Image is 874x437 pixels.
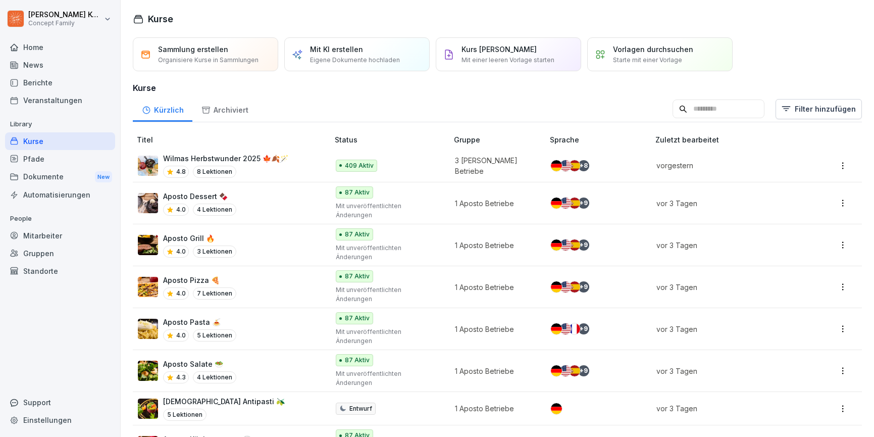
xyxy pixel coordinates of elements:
[193,287,236,300] p: 7 Lektionen
[551,198,562,209] img: de.svg
[5,74,115,91] a: Berichte
[5,211,115,227] p: People
[163,317,236,327] p: Aposto Pasta 🍝
[163,153,288,164] p: Wilmas Herbstwunder 2025 🍁🍂🪄
[656,403,797,414] p: vor 3 Tagen
[163,275,236,285] p: Aposto Pizza 🍕
[192,96,257,122] a: Archiviert
[569,198,580,209] img: es.svg
[138,361,158,381] img: def36z2mzvea4bkfjzuq0ax3.png
[656,198,797,209] p: vor 3 Tagen
[158,56,259,65] p: Organisiere Kurse in Sammlungen
[655,134,809,145] p: Zuletzt bearbeitet
[193,166,236,178] p: 8 Lektionen
[551,160,562,171] img: de.svg
[551,403,562,414] img: de.svg
[455,366,534,376] p: 1 Aposto Betriebe
[656,240,797,251] p: vor 3 Tagen
[5,168,115,186] div: Dokumente
[613,44,693,55] p: Vorlagen durchsuchen
[176,205,186,214] p: 4.0
[193,204,236,216] p: 4 Lektionen
[455,403,534,414] p: 1 Aposto Betriebe
[345,356,370,365] p: 87 Aktiv
[455,240,534,251] p: 1 Aposto Betriebe
[551,281,562,293] img: de.svg
[5,168,115,186] a: DokumenteNew
[133,82,862,94] h3: Kurse
[578,198,589,209] div: + 9
[95,171,112,183] div: New
[5,411,115,429] div: Einstellungen
[176,289,186,298] p: 4.0
[656,160,797,171] p: vorgestern
[569,281,580,293] img: es.svg
[5,150,115,168] div: Pfade
[5,262,115,280] a: Standorte
[656,366,797,376] p: vor 3 Tagen
[5,245,115,262] div: Gruppen
[5,132,115,150] a: Kurse
[336,202,438,220] p: Mit unveröffentlichten Änderungen
[310,56,400,65] p: Eigene Dokumente hochladen
[163,191,236,202] p: Aposto Dessert 🍫
[5,186,115,204] a: Automatisierungen
[137,134,331,145] p: Titel
[176,331,186,340] p: 4.0
[461,56,554,65] p: Mit einer leeren Vorlage starten
[569,239,580,251] img: es.svg
[569,160,580,171] img: es.svg
[551,239,562,251] img: de.svg
[176,373,186,382] p: 4.3
[560,198,571,209] img: us.svg
[148,12,173,26] h1: Kurse
[578,323,589,334] div: + 9
[345,188,370,197] p: 87 Aktiv
[138,193,158,213] img: rj0yud9yw1p9s21ly90334le.png
[560,323,571,334] img: us.svg
[138,277,158,297] img: zdf6t78pvavi3ul80ru0toxn.png
[560,239,571,251] img: us.svg
[345,161,374,170] p: 409 Aktiv
[5,56,115,74] a: News
[310,44,363,55] p: Mit KI erstellen
[454,134,546,145] p: Gruppe
[138,399,158,419] img: ysm8inu6d9jjl68d9x16nxcw.png
[560,281,571,293] img: us.svg
[133,96,192,122] a: Kürzlich
[176,167,186,176] p: 4.8
[5,227,115,245] a: Mitarbeiter
[138,319,158,339] img: aa05vvnm2qz7p7s0pbe0pvys.png
[551,323,562,334] img: de.svg
[28,11,102,19] p: [PERSON_NAME] Komarov
[163,359,236,369] p: Aposto Salate 🥗
[578,365,589,376] div: + 9
[335,134,450,145] p: Status
[560,365,571,376] img: us.svg
[158,44,228,55] p: Sammlung erstellen
[176,247,186,256] p: 4.0
[163,396,285,407] p: [DEMOGRAPHIC_DATA] Antipasti 🫒
[5,91,115,109] a: Veranstaltungen
[5,394,115,411] div: Support
[461,44,537,55] p: Kurs [PERSON_NAME]
[336,285,438,304] p: Mit unveröffentlichten Änderungen
[455,282,534,293] p: 1 Aposto Betriebe
[193,329,236,342] p: 5 Lektionen
[5,116,115,132] p: Library
[613,56,682,65] p: Starte mit einer Vorlage
[550,134,652,145] p: Sprache
[193,246,236,258] p: 3 Lektionen
[336,327,438,346] p: Mit unveröffentlichten Änderungen
[656,324,797,334] p: vor 3 Tagen
[656,282,797,293] p: vor 3 Tagen
[163,409,207,421] p: 5 Lektionen
[336,369,438,387] p: Mit unveröffentlichten Änderungen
